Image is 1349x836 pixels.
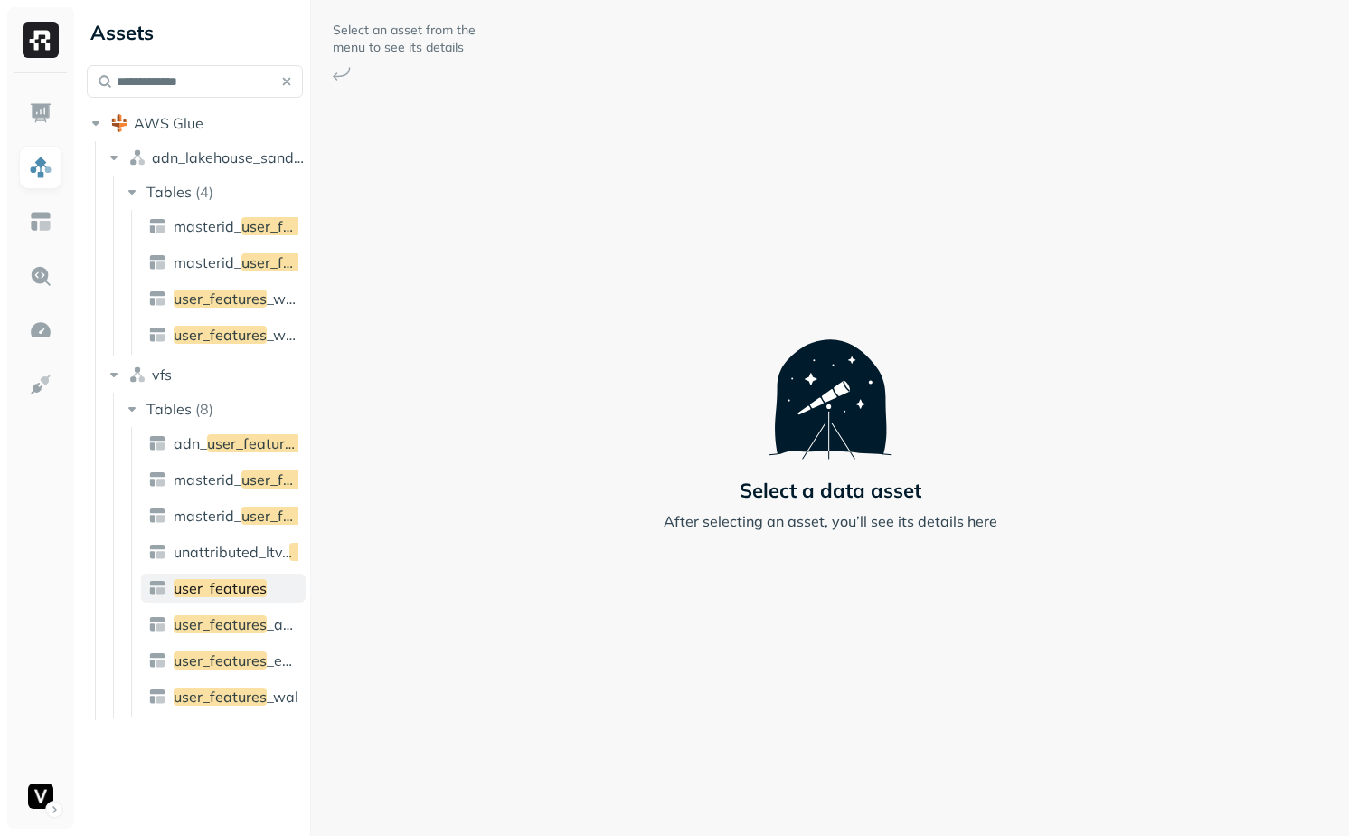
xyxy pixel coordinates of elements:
img: Integrations [29,373,52,396]
span: _applovin_exploration [267,615,417,633]
span: user_features [174,615,267,633]
img: table [148,688,166,706]
img: Optimization [29,318,52,342]
img: table [148,290,166,308]
span: user_features [241,470,335,489]
span: masterid_ [174,507,241,525]
img: Arrow [333,67,351,81]
span: _wap [267,290,304,308]
a: masterid_user_features [141,465,306,494]
a: masterid_user_features [141,248,306,277]
img: table [148,217,166,235]
a: masterid_user_features [141,212,306,241]
span: user_features [174,326,267,344]
img: table [148,579,166,597]
p: After selecting an asset, you’ll see its details here [664,510,997,532]
img: namespace [128,366,146,384]
p: Select an asset from the menu to see its details [333,22,477,56]
img: table [148,615,166,633]
button: vfs [105,360,304,389]
a: unattributed_ltv_user_features [141,537,306,566]
img: Telescope [769,304,892,460]
a: user_features_wal [141,682,306,711]
img: Assets [29,156,52,179]
img: Asset Explorer [29,210,52,233]
img: table [148,326,166,344]
span: unattributed_ltv_ [174,543,292,561]
img: Voodoo [28,784,53,809]
span: user_features [241,253,335,271]
span: AWS Glue [134,114,203,132]
img: table [148,543,166,561]
img: Query Explorer [29,264,52,288]
a: adn_user_features [141,429,306,458]
a: masterid_user_features [141,501,306,530]
img: table [148,507,166,525]
span: user_features [241,217,335,235]
p: ( 8 ) [195,400,213,418]
span: vfs [152,366,172,384]
span: user_features [174,579,267,597]
img: root [110,114,128,132]
a: user_features_applovin_exploration [141,610,306,639]
span: adn_ [174,434,207,452]
a: user_features [141,574,306,603]
span: _wap_test [267,326,337,344]
span: masterid_ [174,253,241,271]
a: user_features_wap [141,284,306,313]
button: Tables(4) [123,177,305,206]
img: table [148,253,166,271]
span: _experimental [267,651,363,670]
span: masterid_ [174,217,241,235]
p: Select a data asset [740,478,921,503]
span: Tables [146,400,192,418]
button: Tables(8) [123,394,305,423]
span: user_features [174,290,267,308]
img: Dashboard [29,101,52,125]
p: ( 4 ) [195,183,213,201]
span: _wal [267,688,298,706]
span: Tables [146,183,192,201]
img: table [148,434,166,452]
span: user_features [207,434,300,452]
img: namespace [128,148,146,166]
span: user_features [174,651,267,670]
span: user_features [174,688,267,706]
span: user_features [241,507,335,525]
button: AWS Glue [87,109,303,138]
button: adn_lakehouse_sandbox [105,143,304,172]
span: masterid_ [174,470,241,489]
div: Assets [87,18,303,47]
img: table [148,651,166,670]
img: table [148,470,166,489]
a: user_features_experimental [141,646,306,675]
span: adn_lakehouse_sandbox [152,148,319,166]
a: user_features_wap_test [141,320,306,349]
img: Ryft [23,22,59,58]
